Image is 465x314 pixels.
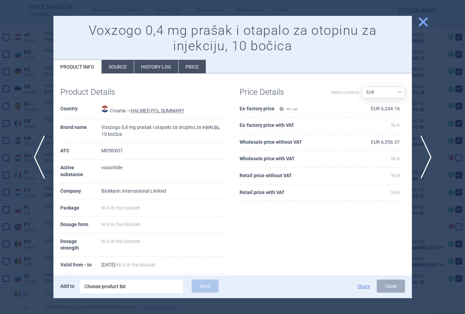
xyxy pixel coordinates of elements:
[331,87,360,98] label: Select currency:
[352,134,405,151] td: EUR 6,556.37
[240,101,352,118] th: Ex-factory price
[60,160,101,183] th: Active substance
[60,143,101,160] th: ATC
[101,239,140,244] span: N/A in the dataset
[101,183,226,200] td: BioMarin International Limited
[60,119,101,143] th: Brand name
[101,119,226,143] td: Voxzogo 0,4 mg prašak i otapalo za otopinu za injekciju, 10 bočica
[391,173,400,178] span: N/A
[240,117,352,134] th: Ex-factory price with VAT
[101,205,140,211] span: N/A in the dataset
[101,143,226,160] td: M05BX07
[60,23,405,54] h1: Voxzogo 0,4 mg prašak i otapalo za otopinu za injekciju, 10 bočica
[60,233,101,257] th: Dosage strength
[240,87,322,97] h1: Price Details
[134,60,178,73] li: History log
[391,190,400,195] span: N/A
[240,134,352,151] th: Wholesale price without VAT
[101,160,226,183] td: vosoritide
[240,151,352,168] th: Wholesale price with VAT
[53,60,101,73] li: Product info
[60,274,101,291] th: Market supply
[377,280,405,293] button: Close
[101,222,140,227] span: N/A in the dataset
[60,216,101,233] th: Dosage form
[240,168,352,184] th: Retail price without VAT
[352,101,405,118] td: EUR 6,244.16
[101,257,226,274] td: [DATE] -
[60,280,74,293] p: Add to
[179,60,206,73] li: Price
[101,105,108,112] img: Croatia
[131,108,184,113] abbr: HALMED PCL SUMMARY — List of medicines with an established maximum wholesale price published by t...
[357,284,370,289] button: Share
[240,184,352,201] th: Retail price with VAT
[60,101,101,120] th: Country
[192,280,219,293] button: Save
[391,156,400,161] span: N/A
[391,122,400,128] span: N/A
[60,183,101,200] th: Company
[60,200,101,217] th: Package
[101,101,226,120] td: Croatia —
[60,87,143,97] h1: Product Details
[102,60,134,73] li: Source
[60,257,101,274] th: Valid from - to
[117,262,156,267] span: N/A in the dataset
[279,107,298,111] span: Wh calc
[84,280,178,293] div: Choose product list
[80,280,183,293] div: Choose product list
